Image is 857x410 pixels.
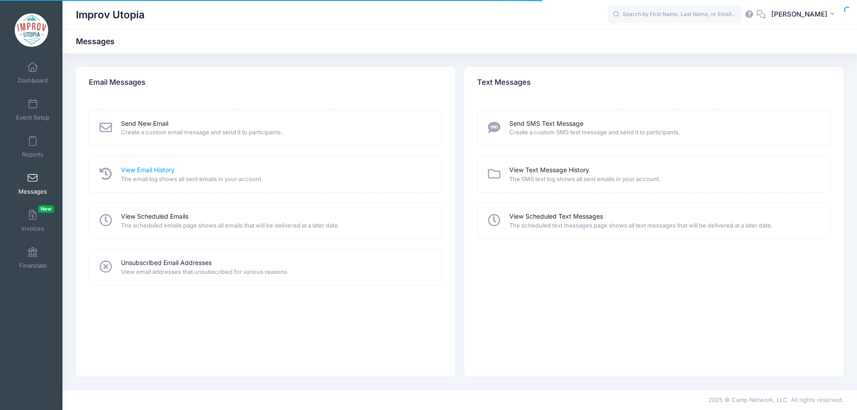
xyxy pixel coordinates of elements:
[12,205,54,236] a: InvoicesNew
[76,4,145,25] h1: Improv Utopia
[509,221,819,230] span: The scheduled text messages page shows all text messages that will be delivered at a later date.
[121,128,430,137] span: Create a custom email message and send it to participants.
[121,119,168,128] a: Send New Email
[19,262,46,269] span: Financials
[509,128,819,137] span: Create a custom SMS text message and send it to participants.
[509,212,603,221] a: View Scheduled Text Messages
[771,9,828,19] span: [PERSON_NAME]
[18,188,47,195] span: Messages
[15,13,48,47] img: Improv Utopia
[12,94,54,125] a: Event Setup
[509,175,819,184] span: The SMS text log shows all sent emails in your account.
[121,212,188,221] a: View Scheduled Emails
[22,151,43,158] span: Reports
[89,70,146,95] h4: Email Messages
[76,37,122,46] h1: Messages
[21,225,44,232] span: Invoices
[477,70,531,95] h4: Text Messages
[18,77,48,84] span: Dashboard
[509,119,583,128] a: Send SMS Text Message
[12,131,54,162] a: Reports
[12,168,54,199] a: Messages
[121,166,175,175] a: View Email History
[121,221,430,230] span: The scheduled emails page shows all emails that will be delivered at a later date.
[607,6,741,24] input: Search by First Name, Last Name, or Email...
[38,205,54,213] span: New
[121,258,212,268] a: Unsubscribed Email Addresses
[509,166,589,175] a: View Text Message History
[16,114,50,121] span: Event Setup
[12,57,54,88] a: Dashboard
[708,396,844,403] span: 2025 © Camp Network, LLC. All rights reserved.
[765,4,844,25] button: [PERSON_NAME]
[121,175,430,184] span: The email log shows all sent emails in your account.
[12,242,54,273] a: Financials
[121,268,430,277] span: View email addresses that unsubscribed for various reasons.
